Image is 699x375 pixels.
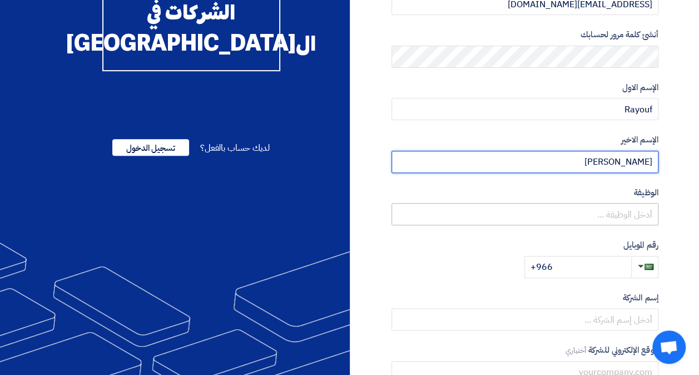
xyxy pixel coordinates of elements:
span: تسجيل الدخول [112,139,189,156]
label: الإسم الاخير [391,134,658,146]
input: أدخل رقم الموبايل ... [524,256,631,278]
label: إسم الشركة [391,292,658,304]
label: رقم الموبايل [391,239,658,251]
span: لديك حساب بالفعل؟ [200,141,270,155]
input: أدخل الإسم الاخير ... [391,151,658,173]
div: Open chat [652,330,686,364]
label: الإسم الاول [391,81,658,94]
span: أختياري [566,345,587,356]
label: أنشئ كلمة مرور لحسابك [391,28,658,41]
label: الموقع الإلكتروني للشركة [391,344,658,357]
input: أدخل الإسم الاول ... [391,98,658,120]
input: أدخل الوظيفة ... [391,203,658,225]
label: الوظيفة [391,186,658,199]
input: أدخل إسم الشركة ... [391,308,658,330]
a: تسجيل الدخول [112,141,189,155]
